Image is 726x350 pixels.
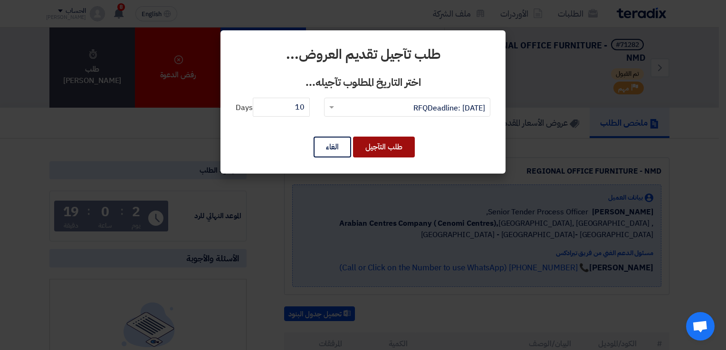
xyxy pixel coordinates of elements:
[314,137,351,157] button: الغاء
[236,75,490,90] h3: اختر التاريخ المطلوب تآجيله...
[686,312,715,341] div: Open chat
[253,98,310,117] input: عدد الايام...
[236,46,490,64] h2: طلب تآجيل تقديم العروض...
[353,137,415,157] button: طلب التآجيل
[236,98,310,117] span: Days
